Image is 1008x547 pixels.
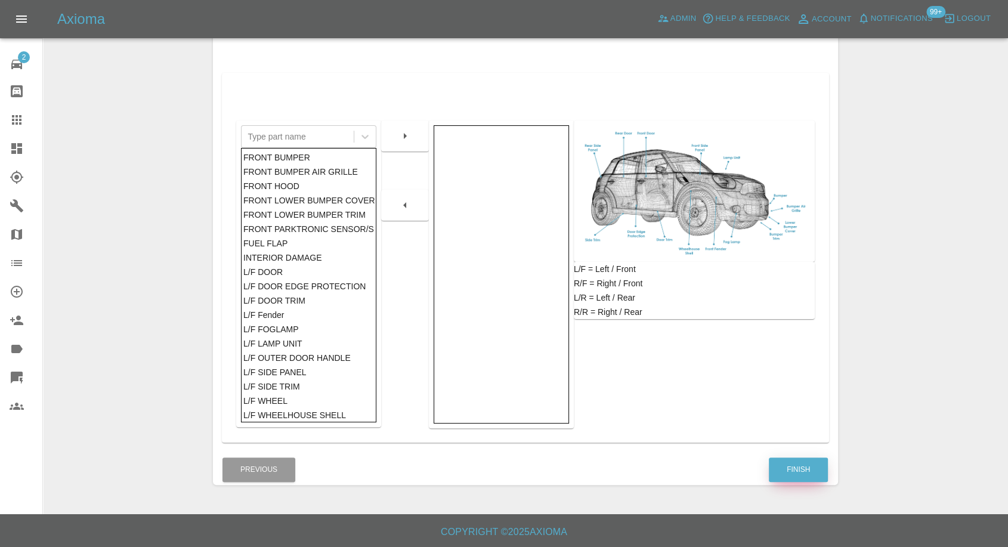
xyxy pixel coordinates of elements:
[243,251,374,265] div: INTERIOR DAMAGE
[243,179,374,193] div: FRONT HOOD
[574,262,815,319] div: L/F = Left / Front R/F = Right / Front L/R = Left / Rear R/R = Right / Rear
[243,336,374,351] div: L/F LAMP UNIT
[243,351,374,365] div: L/F OUTER DOOR HANDLE
[7,5,36,33] button: Open drawer
[243,379,374,394] div: L/F SIDE TRIM
[654,10,700,28] a: Admin
[957,12,991,26] span: Logout
[871,12,933,26] span: Notifications
[793,10,855,29] a: Account
[243,165,374,179] div: FRONT BUMPER AIR GRILLE
[10,524,998,540] h6: Copyright © 2025 Axioma
[670,12,697,26] span: Admin
[243,365,374,379] div: L/F SIDE PANEL
[243,193,374,208] div: FRONT LOWER BUMPER COVER
[941,10,994,28] button: Logout
[243,293,374,308] div: L/F DOOR TRIM
[243,408,374,422] div: L/F WHEELHOUSE SHELL
[769,458,828,482] button: Finish
[243,394,374,408] div: L/F WHEEL
[715,12,790,26] span: Help & Feedback
[812,13,852,26] span: Account
[243,236,374,251] div: FUEL FLAP
[57,10,105,29] h5: Axioma
[243,150,374,165] div: FRONT BUMPER
[855,10,936,28] button: Notifications
[579,125,810,257] img: car
[243,265,374,279] div: L/F DOOR
[926,6,945,18] span: 99+
[243,322,374,336] div: L/F FOGLAMP
[699,10,793,28] button: Help & Feedback
[243,308,374,322] div: L/F Fender
[222,458,295,482] button: Previous
[18,51,30,63] span: 2
[243,222,374,236] div: FRONT PARKTRONIC SENSOR/S
[243,208,374,222] div: FRONT LOWER BUMPER TRIM
[243,279,374,293] div: L/F DOOR EDGE PROTECTION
